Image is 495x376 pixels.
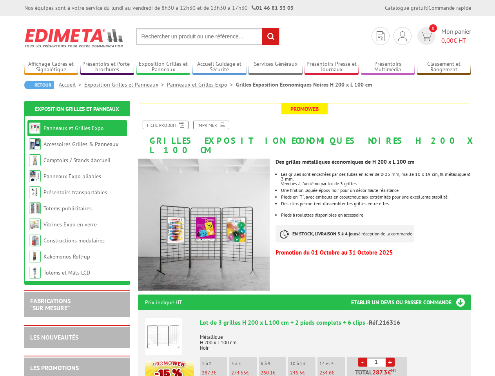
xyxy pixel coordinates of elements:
a: Constructions modulaires [44,237,105,244]
a: Affichage Cadres et Signalétique [24,61,78,74]
a: Exposition Grilles et Panneaux [84,81,167,88]
img: Présentoirs transportables [29,186,41,198]
p: Prix indiqué HT [145,295,182,310]
sup: HT [391,368,396,373]
span: Réf.216316 [369,318,400,326]
a: Exposition Grilles et Panneaux [136,61,190,74]
strong: EN STOCK, LIVRAISON 3 à 4 jours [292,231,358,237]
div: | [385,4,471,12]
input: rechercher [262,28,279,45]
li: Pieds en "T", avec embouts en caoutchouc aux extrémités pour une excellente stabilité. [281,195,471,199]
span: 287.3 [202,369,214,376]
a: Services Généraux [248,61,303,74]
a: + [386,358,395,367]
img: devis rapide [398,31,407,41]
a: Commande rapide [428,4,471,11]
span: € HT [441,36,471,45]
a: Fiche produit [143,121,189,129]
a: Présentoirs et Porte-brochures [80,61,134,74]
a: Catalogue gratuit [385,4,427,11]
a: devis rapide 0 Mon panier 0,00€ HT [415,27,471,45]
strong: Des grilles métalliques économiques de H 200 x L 100 cm [276,158,414,165]
img: grilles_exposition_economiques_216316_216306_216016_216116.jpg [138,159,270,291]
img: Totems et Mâts LCD [29,267,41,278]
li: Pieds à roulettes disponibles en accessoire [281,213,471,217]
span: 246.5 [290,369,302,376]
p: à réception de la commande [276,225,414,242]
img: Lot de 3 grilles H 200 x L 100 cm + 2 pieds complets + 6 clips [145,318,182,355]
p: € [290,370,315,376]
div: Nos équipes sont à votre service du lundi au vendredi de 8h30 à 12h30 et de 13h30 à 17h30 [24,4,294,12]
p: 1 à 2 [202,361,227,366]
span: 274.55 [231,369,246,376]
a: Panneaux Expo pliables [44,173,101,180]
a: Panneaux et Grilles Expo [44,125,104,132]
a: Totems publicitaires [44,205,92,212]
a: LES PROMOTIONS [30,364,79,372]
p: Les grilles sont encadrées par des tubes en acier de Ø 25 mm, maille 10 x 19 cm, fil métallique Ø... [281,172,471,181]
strong: 01 46 81 33 03 [252,4,294,11]
span: Mon panier [441,27,471,45]
a: Kakémonos Roll-up [44,253,90,260]
span: € [388,369,391,375]
h3: Etablir un devis ou passer commande [351,295,471,310]
img: Kakémonos Roll-up [29,251,41,262]
li: Grilles Exposition Economiques Noires H 200 x L 100 cm [236,81,372,89]
span: 234.6 [319,369,332,376]
li: Une finition laquée époxy noir pour un décor haute résistance. [281,188,471,193]
p: € [261,370,286,376]
a: Totems et Mâts LCD [44,269,90,276]
p: Promotion du 01 Octobre au 31 Octobre 2025 [276,250,471,255]
p: € [202,370,227,376]
input: Rechercher un produit ou une référence... [136,28,279,45]
a: Panneaux et Grilles Expo [167,81,236,88]
a: LES NOUVEAUTÉS [30,333,78,341]
p: Vendues à l'unité ou par lot de 3 grilles [281,181,471,186]
p: 14 et + [319,361,345,366]
span: 287.3 [372,369,388,375]
p: 10 à 13 [290,361,315,366]
p: Métallique H 200 x L 100 cm Noir [200,329,464,351]
img: Panneaux et Grilles Expo [29,122,41,134]
img: Constructions modulaires [29,235,41,246]
a: Vitrines Expo en verre [44,221,97,228]
span: 260.1 [261,369,273,376]
p: Des clips permettent d’assembler les grilles entre elles. [281,201,471,206]
a: - [358,358,367,367]
a: Accueil Guidage et Sécurité [192,61,247,74]
a: Retour [24,81,54,89]
span: Promoweb [281,103,328,114]
a: FABRICATIONS"Sur Mesure" [30,297,71,312]
a: Imprimer [193,121,229,129]
img: devis rapide [421,32,432,41]
a: Présentoirs transportables [44,189,107,196]
a: Comptoirs / Stands d'accueil [44,157,111,164]
a: Classement et Rangement [417,61,471,74]
a: Exposition Grilles et Panneaux [35,105,119,112]
span: 0 [429,24,437,32]
a: Présentoirs Multimédia [361,61,415,74]
img: Comptoirs / Stands d'accueil [29,154,41,166]
img: devis rapide [377,31,384,41]
img: Vitrines Expo en verre [29,219,41,230]
img: Totems publicitaires [29,202,41,214]
p: 3 à 5 [231,361,257,366]
p: € [319,370,345,376]
span: 0,00 [441,36,453,44]
a: Accessoires Grilles & Panneaux [44,141,118,148]
img: Edimeta [24,23,124,52]
div: Lot de 3 grilles H 200 x L 100 cm + 2 pieds complets + 6 clips - [200,318,464,327]
img: Panneaux Expo pliables [29,170,41,182]
p: € [231,370,257,376]
img: Accessoires Grilles & Panneaux [29,138,41,150]
a: Présentoirs Presse et Journaux [305,61,359,74]
a: Accueil [59,81,84,88]
p: 6 à 9 [261,361,286,366]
